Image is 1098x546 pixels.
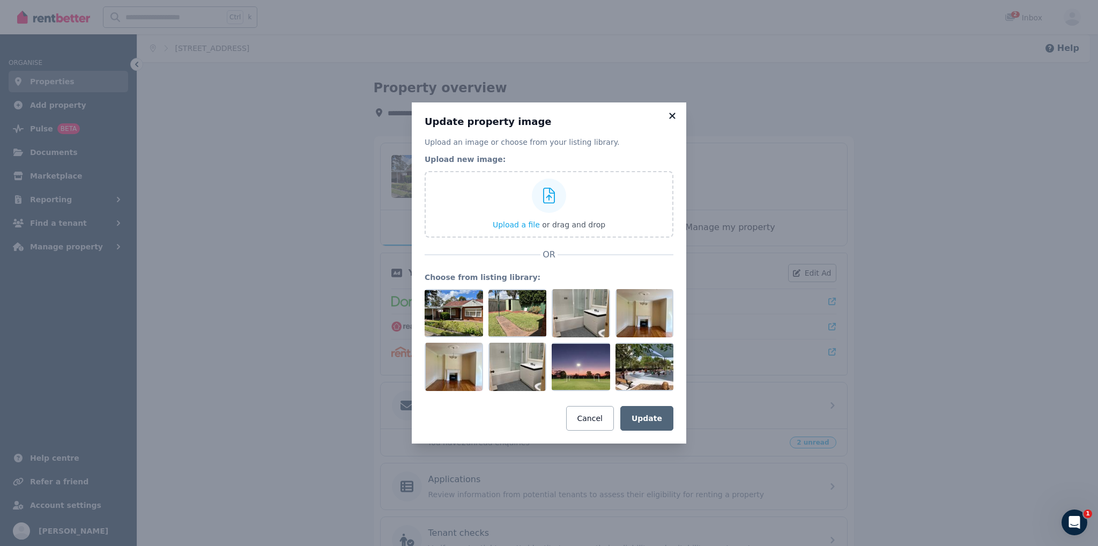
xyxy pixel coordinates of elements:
button: Upload a file or drag and drop [493,219,605,230]
button: Cancel [566,406,614,431]
legend: Upload new image: [425,154,673,165]
h3: Update property image [425,115,673,128]
legend: Choose from listing library: [425,272,673,283]
iframe: Intercom live chat [1062,510,1087,535]
p: Upload an image or choose from your listing library. [425,137,673,147]
span: Upload a file [493,220,540,229]
span: OR [540,248,558,261]
span: or drag and drop [542,220,605,229]
button: Update [620,406,673,431]
span: 1 [1084,510,1092,518]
